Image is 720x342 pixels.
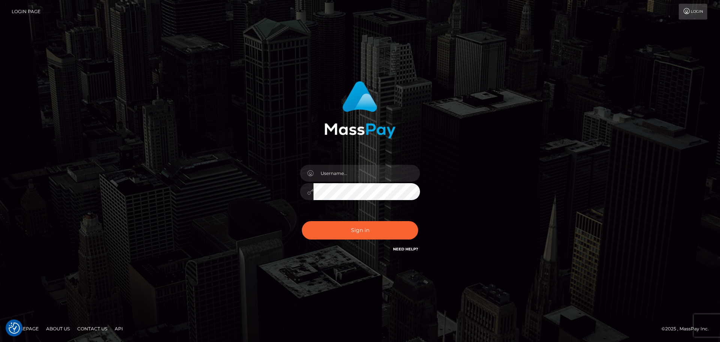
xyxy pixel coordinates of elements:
[12,4,40,20] a: Login Page
[9,322,20,334] img: Revisit consent button
[302,221,418,240] button: Sign in
[8,323,42,334] a: Homepage
[679,4,707,20] a: Login
[9,322,20,334] button: Consent Preferences
[324,81,396,139] img: MassPay Login
[393,247,418,252] a: Need Help?
[313,165,420,182] input: Username...
[43,323,73,334] a: About Us
[74,323,110,334] a: Contact Us
[661,325,714,333] div: © 2025 , MassPay Inc.
[112,323,126,334] a: API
